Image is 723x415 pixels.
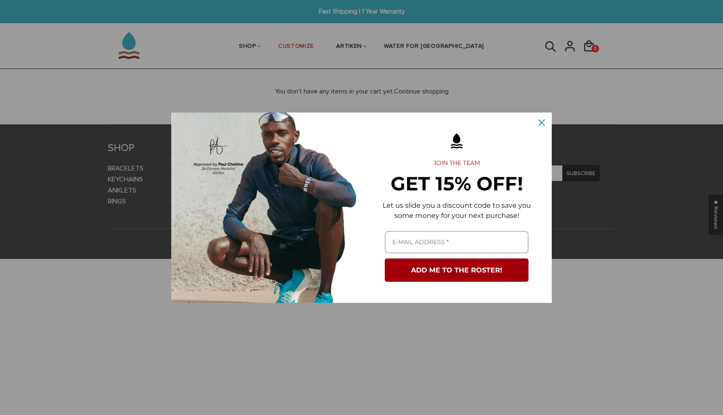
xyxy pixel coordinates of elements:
[375,201,538,221] p: Let us slide you a discount code to save you some money for your next purchase!
[531,113,552,133] button: Close
[385,258,529,282] button: ADD ME TO THE ROSTER!
[385,231,529,253] input: Email field
[538,119,545,126] svg: close icon
[375,159,538,167] h2: JOIN THE TEAM
[391,172,523,195] strong: GET 15% OFF!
